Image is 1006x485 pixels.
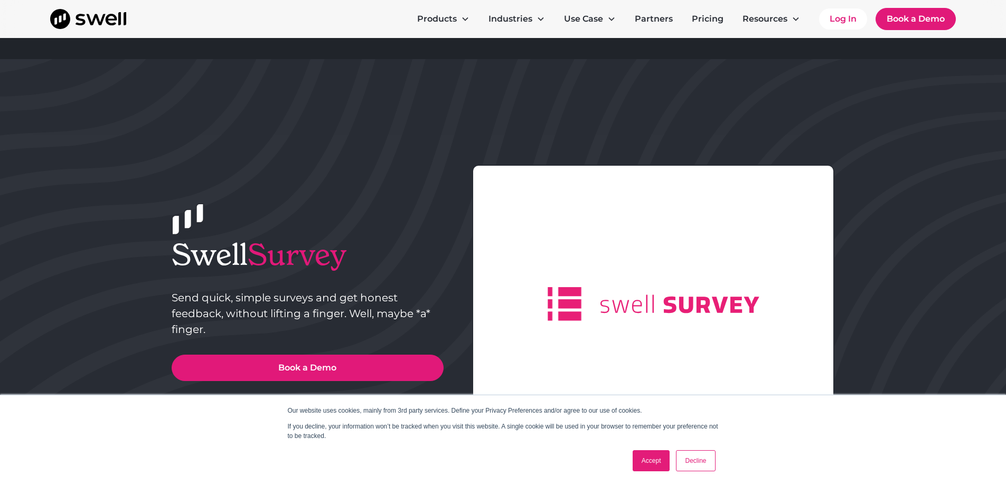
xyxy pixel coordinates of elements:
[556,8,624,30] div: Use Case
[50,9,126,29] a: home
[626,8,681,30] a: Partners
[480,8,553,30] div: Industries
[409,8,478,30] div: Products
[876,8,956,30] a: Book a Demo
[819,8,867,30] a: Log In
[172,355,444,381] a: Book a Demo
[488,13,532,25] div: Industries
[742,13,787,25] div: Resources
[417,13,457,25] div: Products
[172,237,444,272] h1: Swell
[172,290,444,337] p: Send quick, simple surveys and get honest feedback, without lifting a finger. Well, maybe *a* fin...
[564,13,603,25] div: Use Case
[683,8,732,30] a: Pricing
[633,450,670,471] a: Accept
[288,422,719,441] p: If you decline, your information won’t be tracked when you visit this website. A single cookie wi...
[734,8,808,30] div: Resources
[248,236,346,273] span: Survey
[288,406,719,415] p: Our website uses cookies, mainly from 3rd party services. Define your Privacy Preferences and/or ...
[676,450,715,471] a: Decline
